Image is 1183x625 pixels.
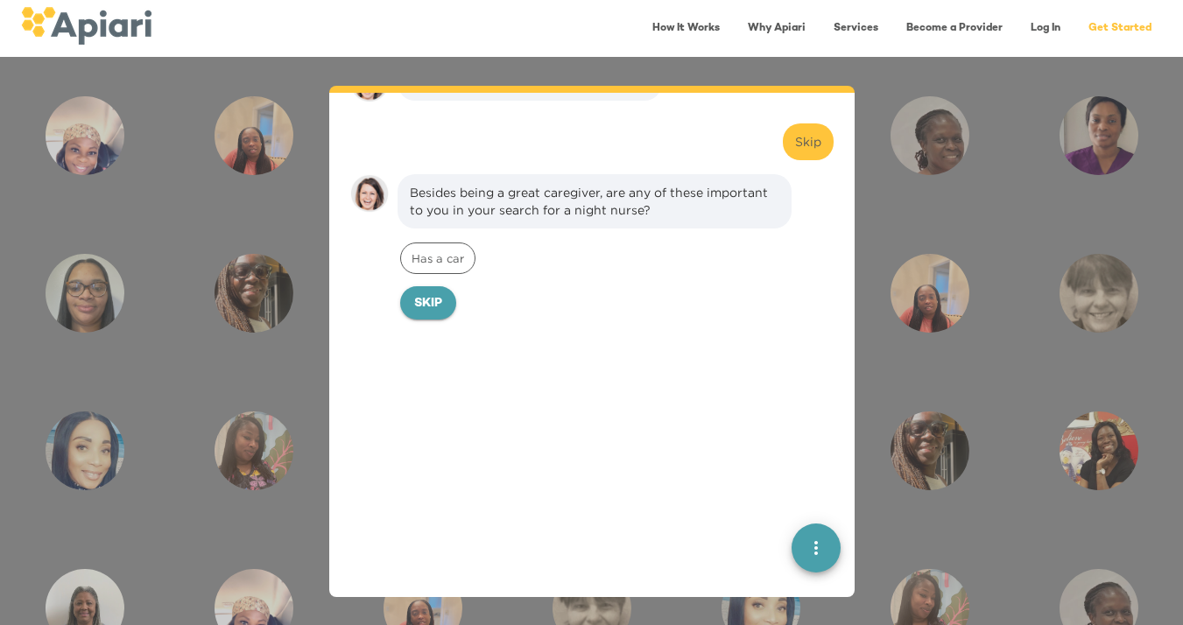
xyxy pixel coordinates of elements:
img: logo [21,7,151,45]
a: Why Apiari [737,11,816,46]
div: Has a car [400,242,475,274]
span: Skip [414,293,442,315]
div: Skip [795,133,821,151]
a: Get Started [1078,11,1162,46]
a: How It Works [642,11,730,46]
a: Services [823,11,889,46]
span: Has a car [401,250,475,267]
img: amy.37686e0395c82528988e.png [350,174,389,213]
button: Skip [400,286,456,320]
button: quick menu [792,523,841,572]
a: Log In [1020,11,1071,46]
a: Become a Provider [896,11,1013,46]
div: Besides being a great caregiver, are any of these important to you in your search for a night nurse? [410,184,779,219]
